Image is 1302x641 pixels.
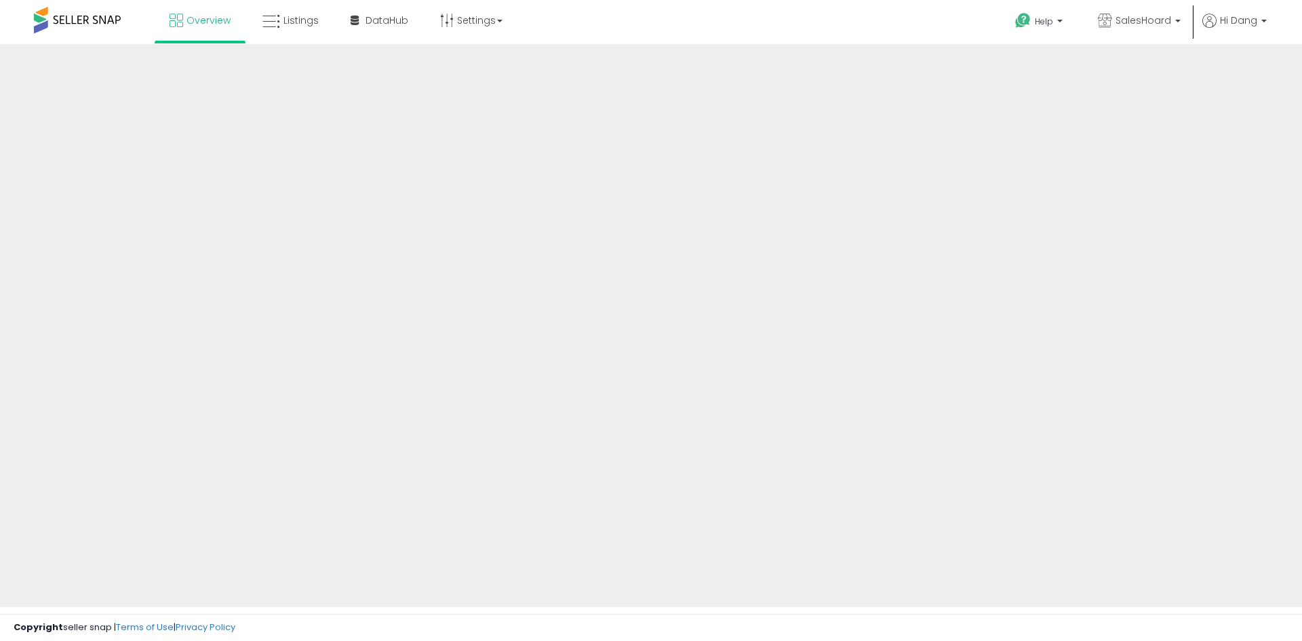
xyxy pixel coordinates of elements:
a: Help [1004,2,1076,44]
span: Hi Dang [1220,14,1257,27]
i: Get Help [1014,12,1031,29]
span: DataHub [366,14,408,27]
span: Listings [283,14,319,27]
span: SalesHoard [1116,14,1171,27]
span: Help [1035,16,1053,27]
span: Overview [186,14,231,27]
a: Hi Dang [1202,14,1267,44]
